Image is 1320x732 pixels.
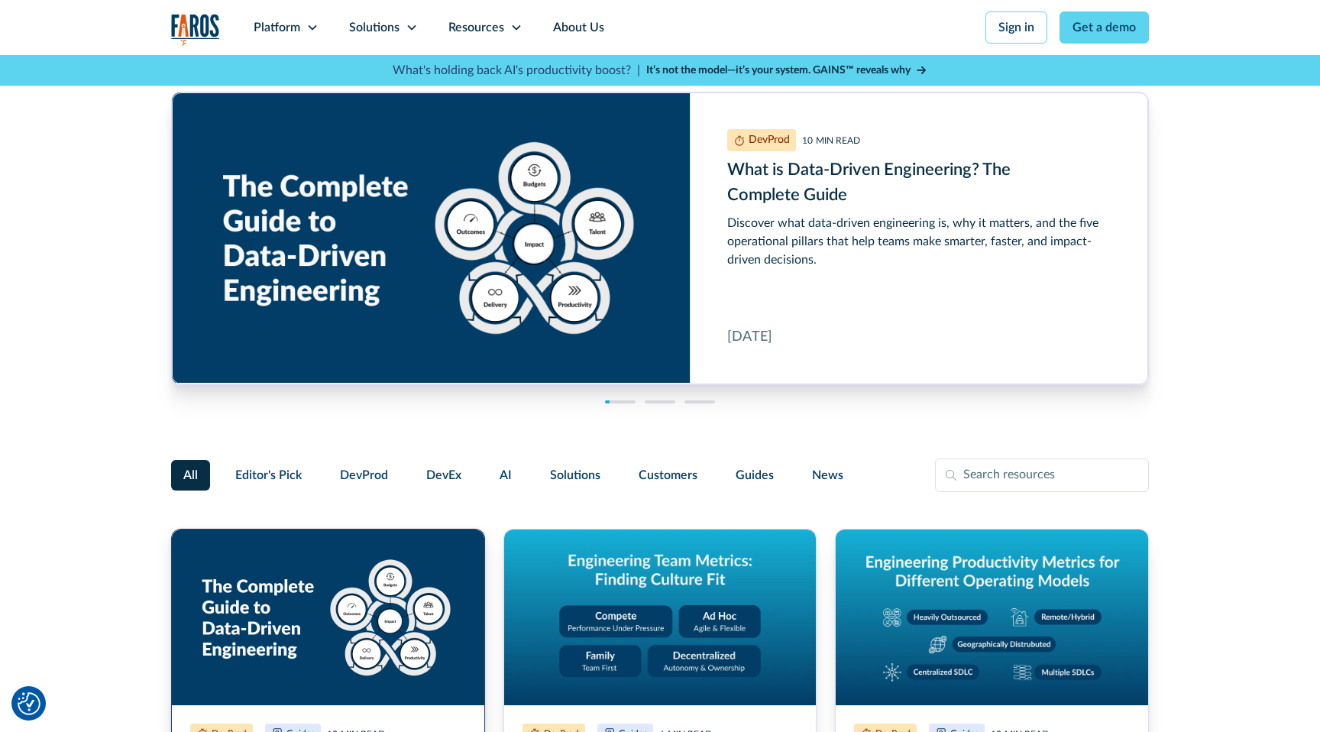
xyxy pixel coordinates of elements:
[171,14,220,45] img: Logo of the analytics and reporting company Faros.
[985,11,1047,44] a: Sign in
[18,692,40,715] button: Cookie Settings
[504,530,817,705] img: Graphic titled 'Engineering Team Metrics: Finding Culture Fit' with four cultural models: Compete...
[172,92,1148,384] a: What is Data-Driven Engineering? The Complete Guide
[646,63,927,79] a: It’s not the model—it’s your system. GAINS™ reveals why
[646,65,911,76] strong: It’s not the model—it’s your system. GAINS™ reveals why
[340,466,388,484] span: DevProd
[171,458,1149,492] form: Filter Form
[736,466,774,484] span: Guides
[393,61,640,79] p: What's holding back AI's productivity boost? |
[349,18,400,37] div: Solutions
[935,458,1149,492] input: Search resources
[639,466,697,484] span: Customers
[448,18,504,37] div: Resources
[183,466,198,484] span: All
[550,466,600,484] span: Solutions
[836,530,1148,705] img: Graphic titled 'Engineering productivity metrics for different operating models' showing five mod...
[254,18,300,37] div: Platform
[172,92,1148,384] div: cms-link
[172,530,484,705] img: Graphic titled 'The Complete Guide to Data-Driven Engineering' showing five pillars around a cent...
[235,466,302,484] span: Editor's Pick
[812,466,843,484] span: News
[1060,11,1149,44] a: Get a demo
[171,14,220,45] a: home
[500,466,512,484] span: AI
[426,466,461,484] span: DevEx
[18,692,40,715] img: Revisit consent button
